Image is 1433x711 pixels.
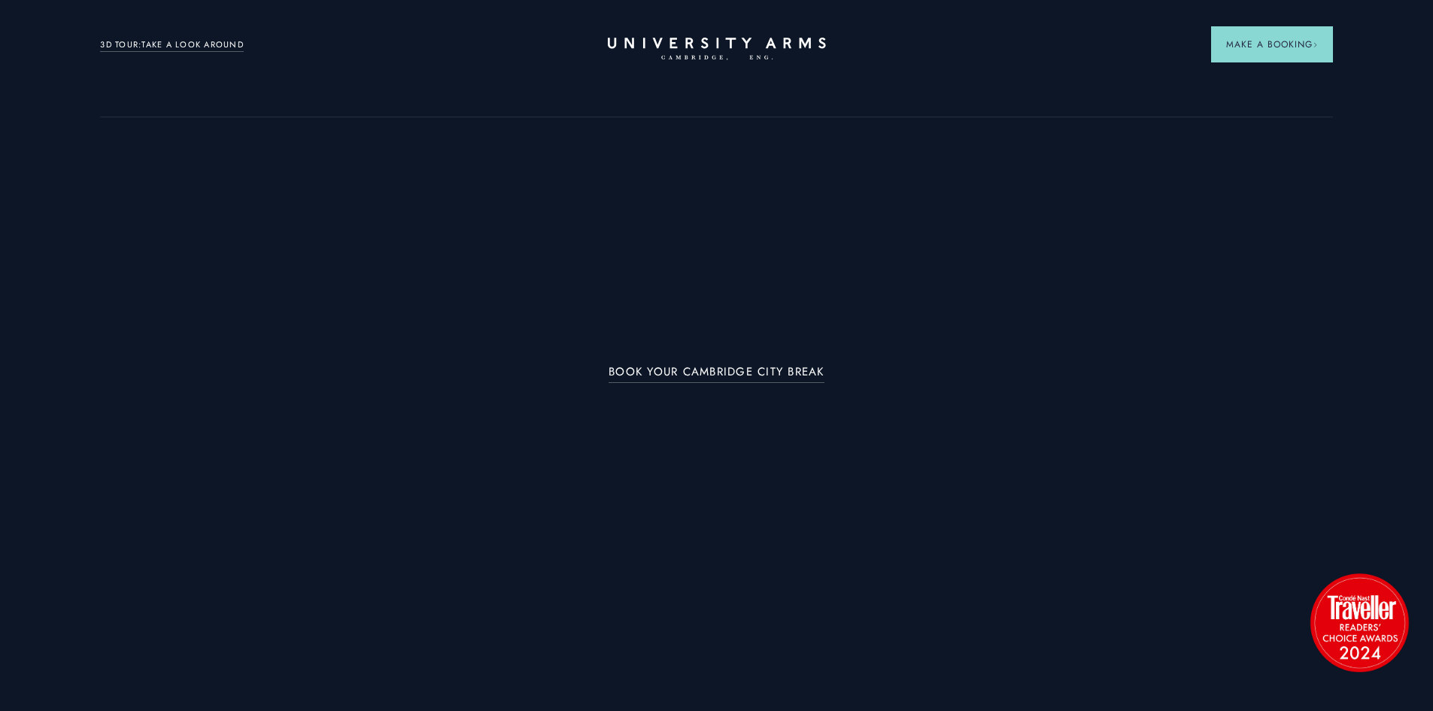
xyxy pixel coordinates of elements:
[1303,566,1416,679] img: image-2524eff8f0c5d55edbf694693304c4387916dea5-1501x1501-png
[609,366,824,383] a: BOOK YOUR CAMBRIDGE CITY BREAK
[1226,38,1318,51] span: Make a Booking
[1313,42,1318,47] img: Arrow icon
[1211,26,1333,62] button: Make a BookingArrow icon
[608,38,826,61] a: Home
[100,38,244,52] a: 3D TOUR:TAKE A LOOK AROUND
